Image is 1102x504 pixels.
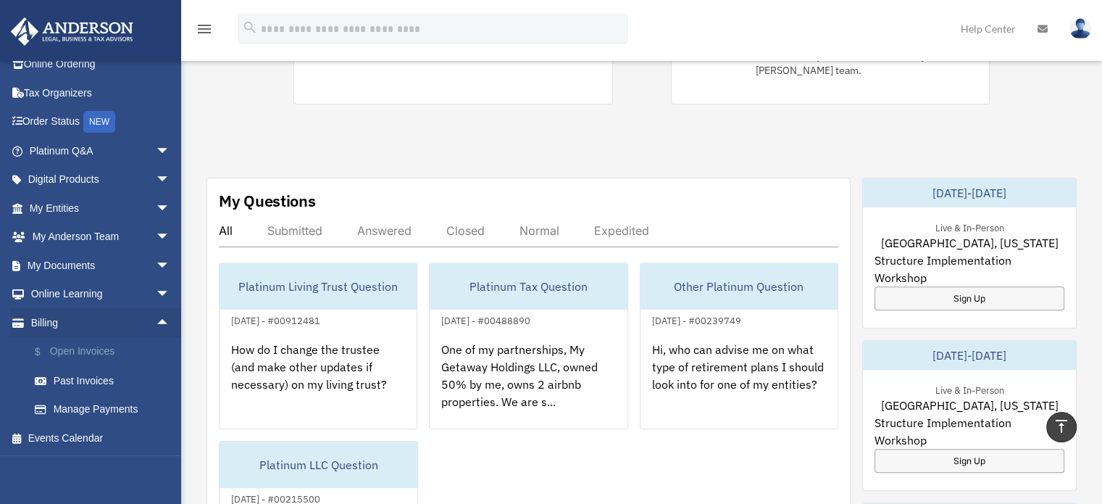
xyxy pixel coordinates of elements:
div: [DATE] - #00239749 [640,312,753,327]
span: arrow_drop_down [156,223,185,252]
a: Online Learningarrow_drop_down [10,280,192,309]
i: menu [196,20,213,38]
div: [DATE]-[DATE] [863,341,1076,370]
a: Platinum Tax Question[DATE] - #00488890One of my partnerships, My Getaway Holdings LLC, owned 50%... [429,263,627,429]
span: [GEOGRAPHIC_DATA], [US_STATE] [880,234,1058,252]
a: Sign Up [874,449,1064,473]
div: [DATE] - #00912481 [220,312,332,327]
span: Structure Implementation Workshop [874,252,1064,286]
a: Manage Payments [20,395,192,424]
a: Past Invoices [20,366,192,395]
span: arrow_drop_down [156,136,185,166]
div: Submitted [267,223,322,238]
div: [DATE] - #00488890 [430,312,542,327]
div: Closed [446,223,485,238]
div: Hi, who can advise me on what type of retirement plans I should look into for one of my entities? [640,329,838,442]
span: Structure Implementation Workshop [874,414,1064,449]
a: Online Ordering [10,50,192,79]
span: [GEOGRAPHIC_DATA], [US_STATE] [880,397,1058,414]
span: arrow_drop_down [156,280,185,310]
span: arrow_drop_up [156,308,185,338]
div: Other Platinum Question [640,263,838,310]
a: My Anderson Teamarrow_drop_down [10,223,192,252]
i: search [242,20,258,36]
a: Other Platinum Question[DATE] - #00239749Hi, who can advise me on what type of retirement plans I... [640,263,838,429]
div: Expedited [594,223,649,238]
a: Platinum Q&Aarrow_drop_down [10,136,192,165]
div: Platinum Tax Question [430,263,627,310]
span: arrow_drop_down [156,251,185,281]
a: Platinum Living Trust Question[DATE] - #00912481How do I change the trustee (and make other updat... [219,263,417,429]
div: Answered [357,223,412,238]
div: One of my partnerships, My Getaway Holdings LLC, owned 50% by me, owns 2 airbnb properties. We ar... [430,329,627,442]
span: arrow_drop_down [156,194,185,223]
a: Order StatusNEW [10,107,192,137]
a: Sign Up [874,286,1064,310]
span: $ [43,343,50,361]
a: menu [196,25,213,38]
a: Events Calendar [10,424,192,453]
div: Platinum LLC Question [220,442,417,488]
div: Platinum Living Trust Question [220,263,417,310]
div: Live & In-Person [923,381,1015,397]
div: [DATE]-[DATE] [863,178,1076,207]
div: NEW [83,111,115,133]
div: Normal [519,223,559,238]
img: Anderson Advisors Platinum Portal [7,17,138,46]
div: All [219,223,233,238]
img: User Pic [1069,18,1091,39]
a: My Entitiesarrow_drop_down [10,194,192,223]
span: arrow_drop_down [156,165,185,195]
div: Live & In-Person [923,219,1015,234]
a: vertical_align_top [1046,412,1077,442]
a: My Documentsarrow_drop_down [10,251,192,280]
a: Digital Productsarrow_drop_down [10,165,192,194]
div: My Questions [219,190,316,212]
a: Billingarrow_drop_up [10,308,192,337]
i: vertical_align_top [1053,418,1070,435]
a: $Open Invoices [20,337,192,367]
div: How do I change the trustee (and make other updates if necessary) on my living trust? [220,329,417,442]
a: Tax Organizers [10,78,192,107]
